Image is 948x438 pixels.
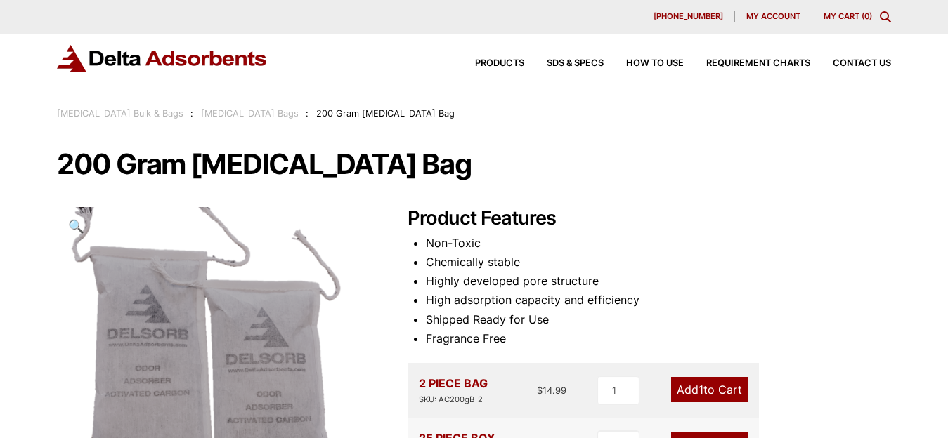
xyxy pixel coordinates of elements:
[419,374,488,406] div: 2 PIECE BAG
[626,59,684,68] span: How to Use
[201,108,299,119] a: [MEDICAL_DATA] Bags
[833,59,891,68] span: Contact Us
[735,11,812,22] a: My account
[68,218,84,234] span: 🔍
[524,59,604,68] a: SDS & SPECS
[57,108,183,119] a: [MEDICAL_DATA] Bulk & Bags
[810,59,891,68] a: Contact Us
[604,59,684,68] a: How to Use
[306,108,309,119] span: :
[864,11,869,21] span: 0
[824,11,872,21] a: My Cart (0)
[426,310,891,329] li: Shipped Ready for Use
[475,59,524,68] span: Products
[57,45,268,72] img: Delta Adsorbents
[699,383,703,397] span: 1
[642,11,735,22] a: [PHONE_NUMBER]
[190,108,193,119] span: :
[426,291,891,310] li: High adsorption capacity and efficiency
[880,11,891,22] div: Toggle Modal Content
[746,13,800,20] span: My account
[537,385,543,396] span: $
[57,207,96,246] a: View full-screen image gallery
[426,253,891,272] li: Chemically stable
[426,234,891,253] li: Non-Toxic
[426,329,891,348] li: Fragrance Free
[671,377,748,402] a: Add1to Cart
[426,272,891,291] li: Highly developed pore structure
[57,150,891,179] h1: 200 Gram [MEDICAL_DATA] Bag
[537,385,566,396] bdi: 14.99
[316,108,455,119] span: 200 Gram [MEDICAL_DATA] Bag
[706,59,810,68] span: Requirement Charts
[408,207,892,230] h2: Product Features
[547,59,604,68] span: SDS & SPECS
[453,59,524,68] a: Products
[419,393,488,406] div: SKU: AC200gB-2
[684,59,810,68] a: Requirement Charts
[654,13,723,20] span: [PHONE_NUMBER]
